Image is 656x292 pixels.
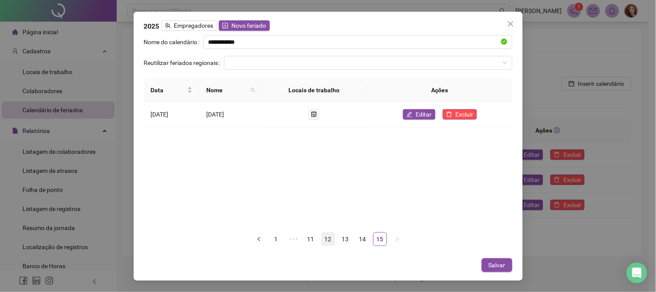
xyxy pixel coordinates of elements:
[250,88,256,93] span: search
[287,232,301,246] span: •••
[287,232,301,246] li: 5 páginas anteriores
[403,109,435,120] button: Editar
[144,56,224,70] label: Reutilizar feriados regionais
[222,23,228,29] span: plus-square
[311,111,317,117] span: shop
[151,85,186,95] span: Data
[356,232,370,246] li: 14
[489,260,506,270] span: Salvar
[627,263,647,283] div: Open Intercom Messenger
[144,20,512,32] div: 2025
[443,109,477,120] button: Excluir
[390,232,404,246] button: right
[395,237,400,242] span: right
[374,85,506,95] div: Ações
[252,232,266,246] button: left
[165,23,171,29] span: team
[269,232,283,246] li: 1
[206,85,247,95] span: Nome
[232,21,266,30] span: Novo feriado
[321,232,335,246] li: 12
[356,233,369,246] a: 14
[144,35,203,49] label: Nome do calendário
[268,85,361,95] div: Locais de trabalho
[304,233,317,246] a: 11
[504,17,518,31] button: Close
[161,20,217,31] button: Empregadores
[256,237,262,242] span: left
[446,111,452,117] span: delete
[252,232,266,246] li: Página anterior
[406,111,413,117] span: edit
[456,110,474,119] span: Excluir
[144,78,200,102] th: Data
[390,232,404,246] li: Próxima página
[482,258,512,272] button: Salvar
[206,111,224,118] span: [DATE]
[151,110,193,119] div: [DATE]
[174,21,214,30] span: Empregadores
[373,232,387,246] li: 15
[322,233,335,246] a: 12
[374,233,387,246] a: 15
[219,20,270,31] button: Novo feriado
[339,233,352,246] a: 13
[339,232,352,246] li: 13
[507,20,514,27] span: close
[304,232,318,246] li: 11
[416,110,432,119] span: Editar
[270,233,283,246] a: 1
[249,84,257,97] span: search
